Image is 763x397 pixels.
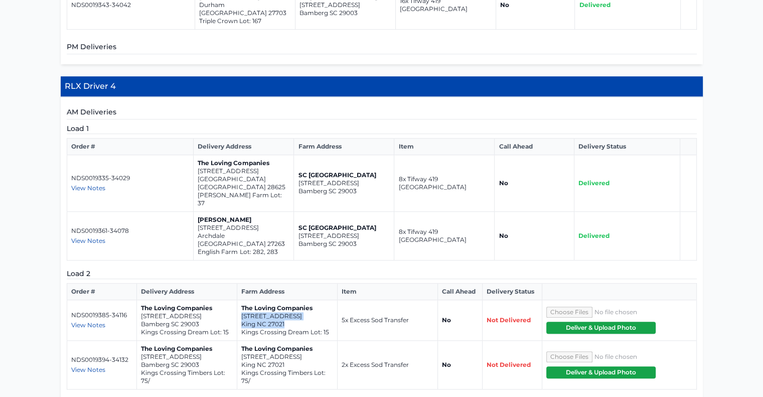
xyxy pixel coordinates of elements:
p: Bamberg SC 29003 [298,240,390,248]
button: Deliver & Upload Photo [546,322,656,334]
p: Bamberg SC 29003 [141,361,233,369]
th: Farm Address [237,284,337,300]
p: Archdale [GEOGRAPHIC_DATA] 27263 [198,232,289,248]
p: NDS0019361-34078 [71,227,190,235]
th: Call Ahead [495,139,574,155]
span: View Notes [71,237,105,244]
p: SC [GEOGRAPHIC_DATA] [298,171,390,179]
h5: PM Deliveries [67,42,697,54]
th: Item [337,284,437,300]
p: Bamberg SC 29003 [299,9,391,17]
p: [STREET_ADDRESS] [298,232,390,240]
p: [STREET_ADDRESS] [141,312,233,320]
td: 8x Tifway 419 [GEOGRAPHIC_DATA] [394,212,495,260]
strong: No [442,316,451,324]
strong: No [499,179,508,187]
p: NDS0019385-34116 [71,311,132,319]
p: The Loving Companies [198,159,289,167]
th: Call Ahead [437,284,482,300]
p: King NC 27021 [241,320,333,328]
p: The Loving Companies [241,345,333,353]
span: Delivered [578,232,609,239]
p: Bamberg SC 29003 [298,187,390,195]
p: NDS0019335-34029 [71,174,190,182]
h4: RLX Driver 4 [61,76,703,97]
p: The Loving Companies [141,304,233,312]
span: Not Delivered [487,316,531,324]
td: 8x Tifway 419 [GEOGRAPHIC_DATA] [394,155,495,212]
p: NDS0019394-34132 [71,356,132,364]
strong: No [499,232,508,239]
p: [PERSON_NAME] [198,216,289,224]
td: 5x Excess Sod Transfer [337,300,437,341]
th: Farm Address [294,139,394,155]
strong: No [442,361,451,368]
p: Kings Crossing Dream Lot: 15 [241,328,333,336]
p: [STREET_ADDRESS] [298,179,390,187]
p: The Loving Companies [241,304,333,312]
p: [GEOGRAPHIC_DATA] [GEOGRAPHIC_DATA] 28625 [198,175,289,191]
th: Item [394,139,495,155]
p: [PERSON_NAME] Farm Lot: 37 [198,191,289,207]
p: SC [GEOGRAPHIC_DATA] [298,224,390,232]
td: 2x Excess Sod Transfer [337,341,437,389]
p: Triple Crown Lot: 167 [199,17,291,25]
h5: Load 1 [67,123,697,134]
span: View Notes [71,366,105,373]
p: [STREET_ADDRESS] [198,167,289,175]
p: Durham [GEOGRAPHIC_DATA] 27703 [199,1,291,17]
strong: No [500,1,509,9]
p: Kings Crossing Dream Lot: 15 [141,328,233,336]
p: [STREET_ADDRESS] [299,1,391,9]
th: Delivery Status [574,139,680,155]
span: View Notes [71,184,105,192]
p: NDS0019343-34042 [71,1,191,9]
p: [STREET_ADDRESS] [241,312,333,320]
th: Delivery Address [194,139,294,155]
h5: Load 2 [67,269,697,279]
button: Deliver & Upload Photo [546,366,656,378]
th: Order # [67,284,136,300]
th: Delivery Status [483,284,542,300]
span: Delivered [578,179,609,187]
th: Order # [67,139,194,155]
p: Bamberg SC 29003 [141,320,233,328]
p: [STREET_ADDRESS] [241,353,333,361]
p: Kings Crossing Timbers Lot: 75/ [241,369,333,385]
p: English Farm Lot: 282, 283 [198,248,289,256]
span: Not Delivered [487,361,531,368]
h5: AM Deliveries [67,107,697,119]
p: [STREET_ADDRESS] [198,224,289,232]
span: Delivered [579,1,610,9]
p: The Loving Companies [141,345,233,353]
p: [STREET_ADDRESS] [141,353,233,361]
p: Kings Crossing Timbers Lot: 75/ [141,369,233,385]
span: View Notes [71,321,105,329]
th: Delivery Address [136,284,237,300]
p: King NC 27021 [241,361,333,369]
